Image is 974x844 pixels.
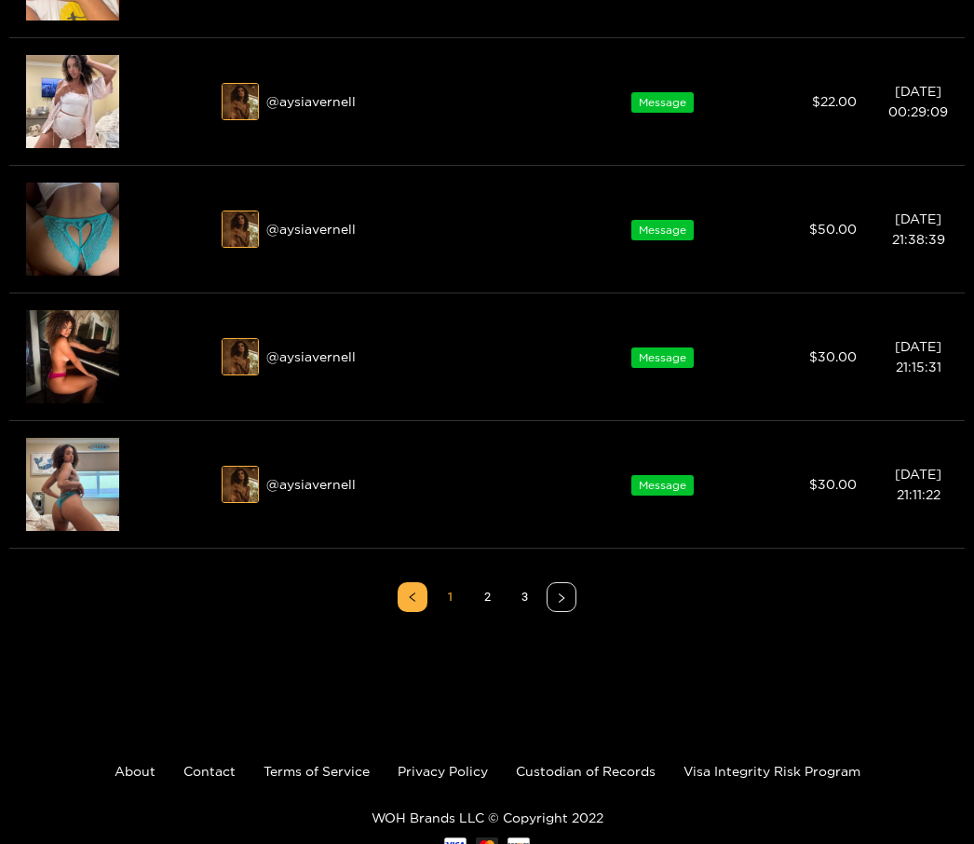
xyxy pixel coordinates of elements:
[223,211,260,249] img: duwjb-whatsapp-image-2025-03-14-at-5-15-49-pm.jpeg
[223,467,260,504] img: duwjb-whatsapp-image-2025-03-14-at-5-15-49-pm.jpeg
[222,338,574,375] div: @ aysiavernell
[407,592,418,603] span: left
[631,475,694,496] span: Message
[183,764,236,778] a: Contact
[398,582,427,612] button: left
[510,583,538,611] a: 3
[547,582,576,612] button: right
[222,211,574,248] div: @ aysiavernell
[472,582,502,612] li: 2
[892,211,945,246] span: [DATE] 21:38:39
[473,583,501,611] a: 2
[895,467,941,501] span: [DATE] 21:11:22
[436,583,464,611] a: 1
[115,764,156,778] a: About
[398,764,488,778] a: Privacy Policy
[812,94,857,108] span: $ 22.00
[264,764,370,778] a: Terms of Service
[895,339,941,374] span: [DATE] 21:15:31
[222,466,574,503] div: @ aysiavernell
[809,349,857,363] span: $ 30.00
[631,92,694,113] span: Message
[809,222,857,236] span: $ 50.00
[809,477,857,491] span: $ 30.00
[223,339,260,376] img: duwjb-whatsapp-image-2025-03-14-at-5-15-49-pm.jpeg
[222,83,574,120] div: @ aysiavernell
[509,582,539,612] li: 3
[435,582,465,612] li: 1
[223,84,260,121] img: duwjb-whatsapp-image-2025-03-14-at-5-15-49-pm.jpeg
[631,347,694,368] span: Message
[516,764,656,778] a: Custodian of Records
[547,582,576,612] li: Next Page
[398,582,427,612] li: Previous Page
[631,220,694,240] span: Message
[888,84,948,118] span: [DATE] 00:29:09
[556,592,567,604] span: right
[683,764,860,778] a: Visa Integrity Risk Program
